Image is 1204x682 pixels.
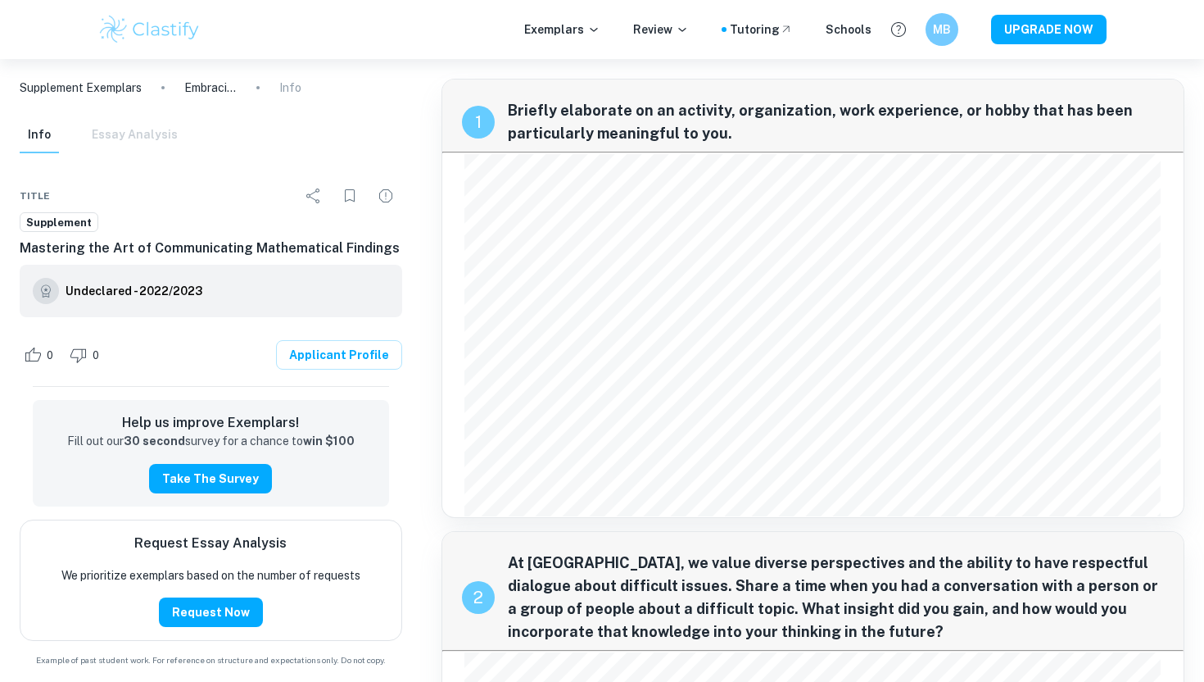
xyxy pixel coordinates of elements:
div: Share [297,180,330,212]
h6: Request Essay Analysis [134,534,287,553]
span: Supplement [20,215,97,231]
div: Bookmark [333,180,366,212]
button: MB [926,13,958,46]
a: Schools [826,20,871,39]
strong: 30 second [124,434,185,448]
a: Tutoring [730,20,793,39]
p: Info [279,79,301,97]
p: We prioritize exemplars based on the number of requests [61,566,360,584]
a: Applicant Profile [276,340,402,370]
span: At [GEOGRAPHIC_DATA], we value diverse perspectives and the ability to have respectful dialogue a... [508,552,1165,643]
div: Dislike [66,342,108,368]
div: Like [20,342,62,368]
div: recipe [462,581,495,614]
h6: MB [933,20,952,39]
a: Supplement Exemplars [20,79,142,97]
a: Undeclared - 2022/2023 [66,278,202,304]
div: Report issue [369,180,402,212]
button: Info [20,117,59,153]
span: Title [20,189,50,203]
strong: win $100 [303,434,355,448]
p: Embracing Service: A Journey of Dedication and Hope [184,79,237,97]
button: UPGRADE NOW [991,15,1107,44]
span: Example of past student work. For reference on structure and expectations only. Do not copy. [20,654,402,666]
button: Request Now [159,598,263,627]
div: recipe [462,106,495,139]
span: Briefly elaborate on an activity, organization, work experience, or hobby that has been particula... [508,99,1165,145]
button: Take the Survey [149,464,272,493]
span: 0 [38,348,62,364]
span: 0 [84,348,108,364]
h6: Help us improve Exemplars! [46,413,376,433]
p: Review [633,20,689,39]
p: Exemplars [524,20,600,39]
h6: Mastering the Art of Communicating Mathematical Findings [20,239,402,258]
a: Supplement [20,212,98,233]
img: Clastify logo [97,13,201,46]
button: Help and Feedback [885,16,912,43]
h6: Undeclared - 2022/2023 [66,282,202,300]
p: Fill out our survey for a chance to [67,433,355,451]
